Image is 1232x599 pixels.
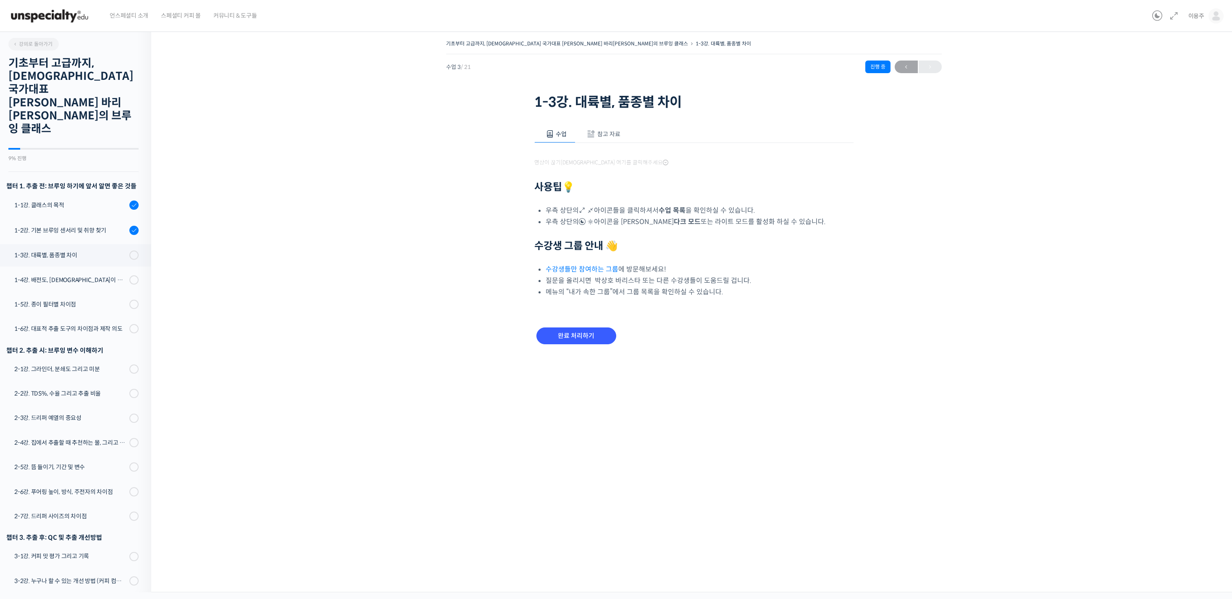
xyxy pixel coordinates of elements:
span: / 21 [461,63,471,71]
li: 에 방문해보세요! [546,264,854,275]
span: 참고 자료 [597,130,620,138]
div: 2-6강. 푸어링 높이, 방식, 주전자의 차이점 [14,487,127,496]
div: 1-5강. 종이 필터별 차이점 [14,300,127,309]
li: 우측 상단의 아이콘들을 클릭하셔서 을 확인하실 수 있습니다. [546,205,854,216]
div: 1-4강. 배전도, [DEMOGRAPHIC_DATA]이 미치는 영향 [14,275,127,285]
b: 수업 목록 [659,206,686,215]
div: 1-2강. 기본 브루잉 센서리 및 취향 찾기 [14,226,127,235]
h2: 기초부터 고급까지, [DEMOGRAPHIC_DATA] 국가대표 [PERSON_NAME] 바리[PERSON_NAME]의 브루잉 클래스 [8,57,139,135]
div: 3-2강. 누구나 할 수 있는 개선 방법 (커피 컴퍼스) [14,576,127,586]
div: 2-3강. 드리퍼 예열의 중요성 [14,413,127,422]
div: 3-1강. 커피 맛 평가 그리고 기록 [14,552,127,561]
span: 영상이 끊기[DEMOGRAPHIC_DATA] 여기를 클릭해주세요 [534,159,668,166]
input: 완료 처리하기 [536,327,616,345]
div: 챕터 2. 추출 시: 브루잉 변수 이해하기 [6,345,139,356]
span: ← [895,61,918,73]
a: 기초부터 고급까지, [DEMOGRAPHIC_DATA] 국가대표 [PERSON_NAME] 바리[PERSON_NAME]의 브루잉 클래스 [446,40,688,47]
li: 우측 상단의 아이콘을 [PERSON_NAME] 또는 라이트 모드를 활성화 하실 수 있습니다. [546,216,854,227]
a: 강의로 돌아가기 [8,38,59,50]
div: 1-3강. 대륙별, 품종별 차이 [14,251,127,260]
h3: 챕터 1. 추출 전: 브루잉 하기에 앞서 알면 좋은 것들 [6,180,139,192]
b: 다크 모드 [674,217,701,226]
span: 이용주 [1188,12,1204,20]
span: 수업 3 [446,64,471,70]
div: 1-6강. 대표적 추출 도구의 차이점과 제작 의도 [14,324,127,333]
a: ←이전 [895,61,918,73]
h1: 1-3강. 대륙별, 품종별 차이 [534,94,854,110]
span: 수업 [556,130,567,138]
li: 질문을 올리시면 박상호 바리스타 또는 다른 수강생들이 도움드릴 겁니다. [546,275,854,286]
span: 강의로 돌아가기 [13,41,53,47]
a: 수강생들만 참여하는 그룹 [546,265,618,274]
a: 1-3강. 대륙별, 품종별 차이 [696,40,751,47]
li: 메뉴의 “내가 속한 그룹”에서 그룹 목록을 확인하실 수 있습니다. [546,286,854,298]
div: 2-2강. TDS%, 수율 그리고 추출 비율 [14,389,127,398]
div: 챕터 3. 추출 후: QC 및 추출 개선방법 [6,532,139,543]
div: 2-4강. 집에서 추출할 때 추천하는 물, 그리고 이유 [14,438,127,447]
div: 진행 중 [865,61,891,73]
div: 1-1강. 클래스의 목적 [14,201,127,210]
div: 2-1강. 그라인더, 분쇄도 그리고 미분 [14,364,127,374]
strong: 수강생 그룹 안내 👋 [534,240,618,252]
strong: 💡 [562,181,575,193]
div: 2-5강. 뜸 들이기, 기간 및 변수 [14,462,127,472]
strong: 사용팁 [534,181,575,193]
div: 9% 진행 [8,156,139,161]
div: 2-7강. 드리퍼 사이즈의 차이점 [14,512,127,521]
